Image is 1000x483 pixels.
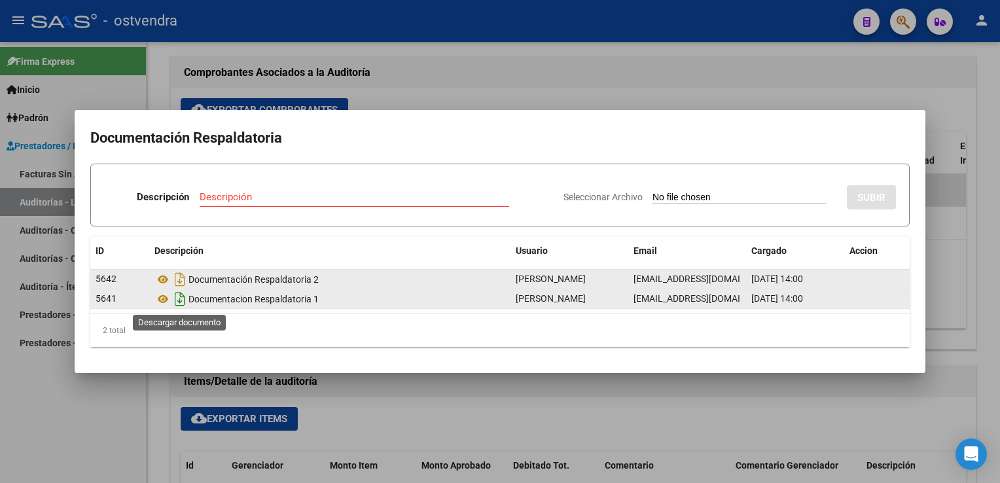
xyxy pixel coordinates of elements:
[516,245,548,256] span: Usuario
[90,237,149,265] datatable-header-cell: ID
[90,314,910,347] div: 2 total
[844,237,910,265] datatable-header-cell: Accion
[154,269,505,290] div: Documentación Respaldatoria 2
[628,237,746,265] datatable-header-cell: Email
[857,192,885,204] span: SUBIR
[746,237,844,265] datatable-header-cell: Cargado
[510,237,628,265] datatable-header-cell: Usuario
[751,274,803,284] span: [DATE] 14:00
[154,245,204,256] span: Descripción
[751,293,803,304] span: [DATE] 14:00
[154,289,505,310] div: Documentacion Respaldatoria 1
[634,293,779,304] span: [EMAIL_ADDRESS][DOMAIN_NAME]
[90,126,910,151] h2: Documentación Respaldatoria
[751,245,787,256] span: Cargado
[847,185,896,209] button: SUBIR
[563,192,643,202] span: Seleccionar Archivo
[634,245,657,256] span: Email
[516,293,586,304] span: [PERSON_NAME]
[171,289,188,310] i: Descargar documento
[149,237,510,265] datatable-header-cell: Descripción
[634,274,779,284] span: [EMAIL_ADDRESS][DOMAIN_NAME]
[96,293,116,304] span: 5641
[96,245,104,256] span: ID
[516,274,586,284] span: [PERSON_NAME]
[137,190,189,205] p: Descripción
[849,245,878,256] span: Accion
[955,438,987,470] div: Open Intercom Messenger
[96,274,116,284] span: 5642
[171,269,188,290] i: Descargar documento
